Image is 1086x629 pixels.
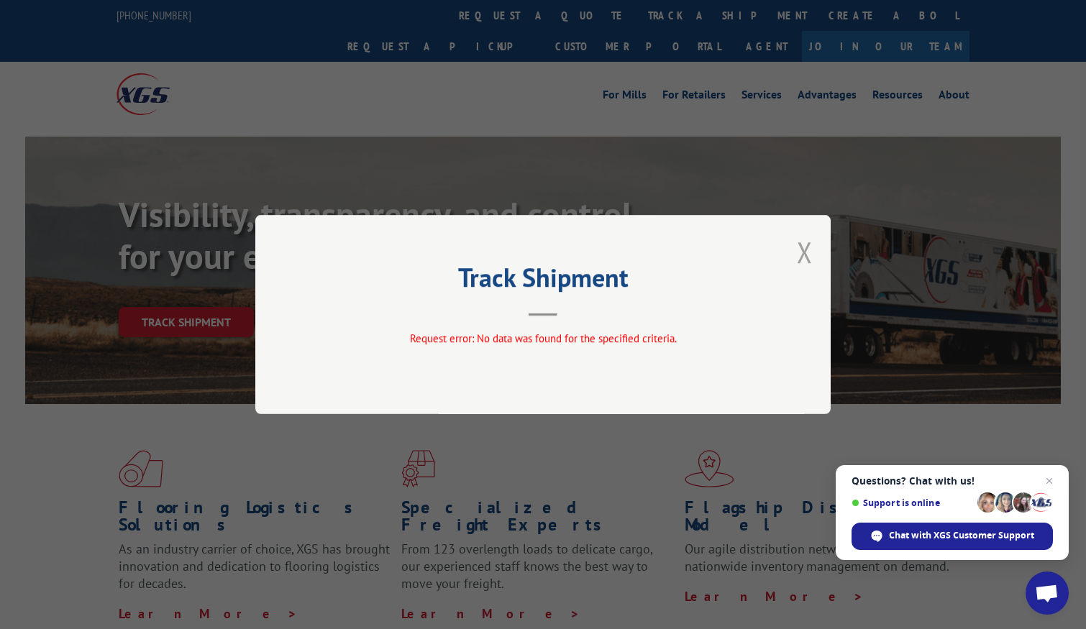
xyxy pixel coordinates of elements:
div: Open chat [1026,571,1069,615]
span: Request error: No data was found for the specified criteria. [410,331,677,345]
span: Support is online [852,497,972,508]
div: Chat with XGS Customer Support [852,523,1053,550]
span: Chat with XGS Customer Support [889,529,1034,542]
button: Close modal [797,233,813,271]
span: Close chat [1041,472,1058,490]
h2: Track Shipment [327,267,759,295]
span: Questions? Chat with us! [852,475,1053,487]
